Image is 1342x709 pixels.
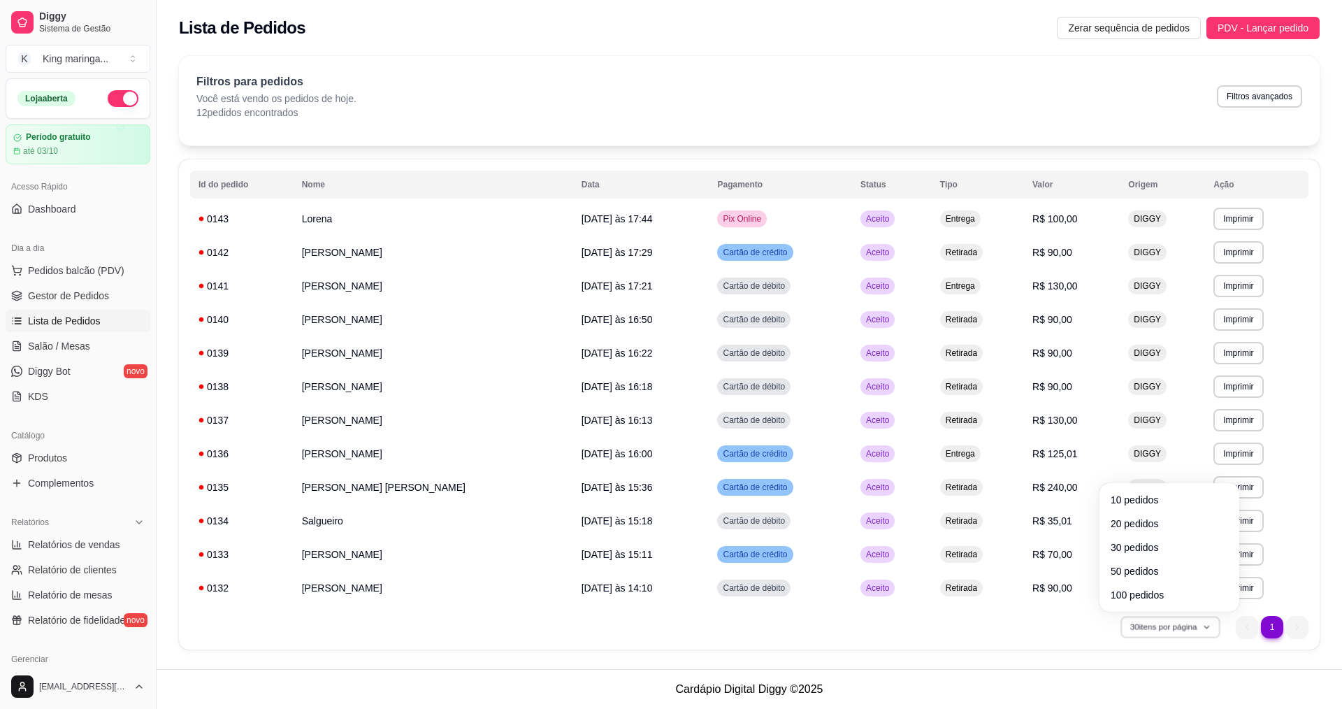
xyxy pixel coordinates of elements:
[863,582,892,594] span: Aceito
[1111,564,1228,578] span: 50 pedidos
[1032,381,1072,392] span: R$ 90,00
[1213,208,1263,230] button: Imprimir
[582,549,653,560] span: [DATE] às 15:11
[199,279,285,293] div: 0141
[1032,213,1078,224] span: R$ 100,00
[720,280,788,292] span: Cartão de débito
[190,171,294,199] th: Id do pedido
[852,171,932,199] th: Status
[199,514,285,528] div: 0134
[1131,482,1164,493] span: DIGGY
[720,314,788,325] span: Cartão de débito
[23,145,58,157] article: até 03/10
[863,448,892,459] span: Aceito
[199,313,285,327] div: 0140
[943,348,980,359] span: Retirada
[1218,20,1308,36] span: PDV - Lançar pedido
[199,413,285,427] div: 0137
[582,515,653,527] span: [DATE] às 15:18
[199,447,285,461] div: 0136
[294,471,573,504] td: [PERSON_NAME] [PERSON_NAME]
[17,52,31,66] span: K
[196,73,356,90] p: Filtros para pedidos
[1213,409,1263,431] button: Imprimir
[1032,515,1072,527] span: R$ 35,01
[199,380,285,394] div: 0138
[1111,517,1228,531] span: 20 pedidos
[720,482,790,493] span: Cartão de crédito
[294,571,573,605] td: [PERSON_NAME]
[196,92,356,106] p: Você está vendo os pedidos de hoje.
[582,448,653,459] span: [DATE] às 16:00
[582,482,653,493] span: [DATE] às 15:36
[17,91,75,106] div: Loja aberta
[28,202,76,216] span: Dashboard
[43,52,108,66] div: King maringa ...
[294,504,573,538] td: Salgueiro
[1213,476,1263,499] button: Imprimir
[1213,275,1263,297] button: Imprimir
[1120,171,1205,199] th: Origem
[179,17,305,39] h2: Lista de Pedidos
[1032,280,1078,292] span: R$ 130,00
[157,669,1342,709] footer: Cardápio Digital Diggy © 2025
[720,415,788,426] span: Cartão de débito
[573,171,709,199] th: Data
[28,264,124,278] span: Pedidos balcão (PDV)
[1213,443,1263,465] button: Imprimir
[1032,314,1072,325] span: R$ 90,00
[1131,381,1164,392] span: DIGGY
[199,547,285,561] div: 0133
[1032,415,1078,426] span: R$ 130,00
[1213,342,1263,364] button: Imprimir
[1229,609,1315,645] nav: pagination navigation
[943,515,980,527] span: Retirada
[1131,314,1164,325] span: DIGGY
[39,10,145,23] span: Diggy
[199,245,285,259] div: 0142
[28,563,117,577] span: Relatório de clientes
[1131,247,1164,258] span: DIGGY
[1032,549,1072,560] span: R$ 70,00
[28,588,113,602] span: Relatório de mesas
[199,581,285,595] div: 0132
[943,280,978,292] span: Entrega
[863,280,892,292] span: Aceito
[1131,448,1164,459] span: DIGGY
[294,370,573,403] td: [PERSON_NAME]
[863,515,892,527] span: Aceito
[582,280,653,292] span: [DATE] às 17:21
[932,171,1024,199] th: Tipo
[294,269,573,303] td: [PERSON_NAME]
[582,247,653,258] span: [DATE] às 17:29
[720,448,790,459] span: Cartão de crédito
[6,648,150,671] div: Gerenciar
[943,448,978,459] span: Entrega
[28,476,94,490] span: Complementos
[196,106,356,120] p: 12 pedidos encontrados
[1032,482,1078,493] span: R$ 240,00
[199,480,285,494] div: 0135
[943,549,980,560] span: Retirada
[1024,171,1120,199] th: Valor
[11,517,49,528] span: Relatórios
[582,213,653,224] span: [DATE] às 17:44
[1032,348,1072,359] span: R$ 90,00
[199,212,285,226] div: 0143
[943,381,980,392] span: Retirada
[28,364,71,378] span: Diggy Bot
[1217,85,1302,108] button: Filtros avançados
[1111,493,1228,507] span: 10 pedidos
[720,582,788,594] span: Cartão de débito
[294,171,573,199] th: Nome
[294,437,573,471] td: [PERSON_NAME]
[26,132,91,143] article: Período gratuito
[294,538,573,571] td: [PERSON_NAME]
[582,415,653,426] span: [DATE] às 16:13
[943,482,980,493] span: Retirada
[1261,616,1283,638] li: pagination item 1 active
[294,236,573,269] td: [PERSON_NAME]
[28,339,90,353] span: Salão / Mesas
[709,171,852,199] th: Pagamento
[720,515,788,527] span: Cartão de débito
